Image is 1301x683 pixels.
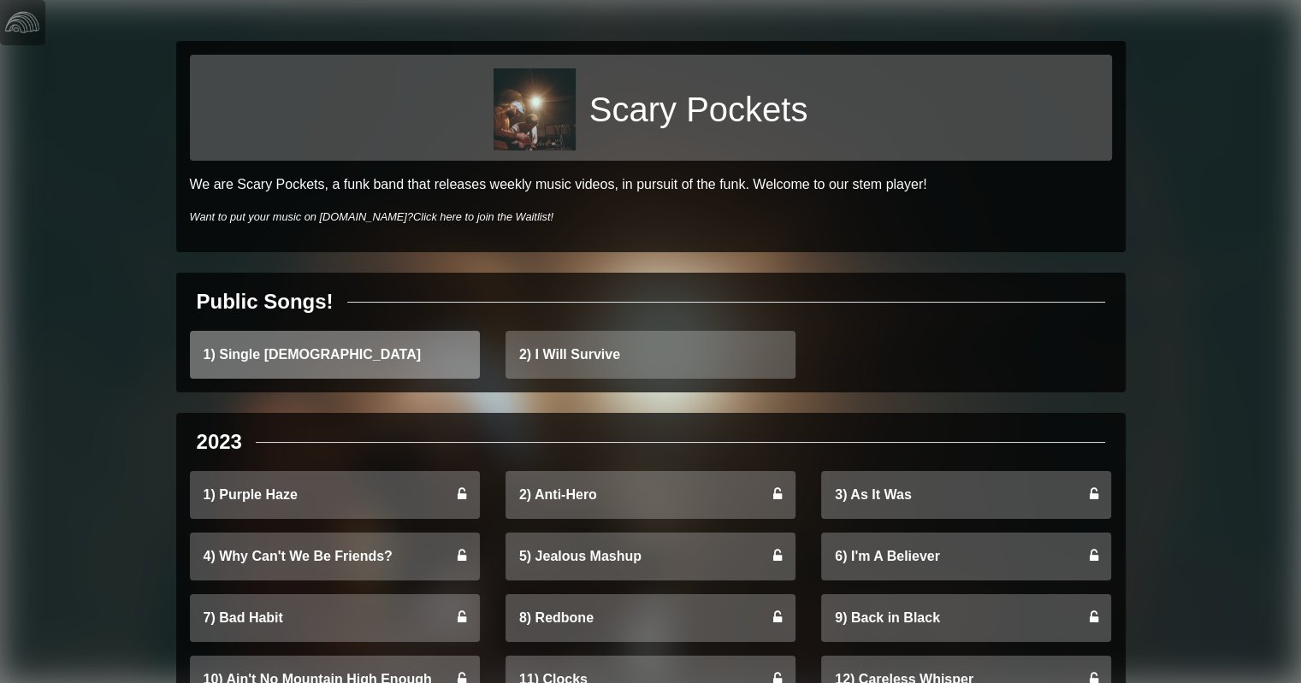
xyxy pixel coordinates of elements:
div: 2023 [197,427,242,457]
p: We are Scary Pockets, a funk band that releases weekly music videos, in pursuit of the funk. Welc... [190,174,1112,195]
a: 2) Anti-Hero [506,471,795,519]
a: 2) I Will Survive [506,331,795,379]
a: 7) Bad Habit [190,594,480,642]
a: 6) I'm A Believer [821,533,1111,580]
a: 5) Jealous Mashup [506,533,795,580]
a: 1) Purple Haze [190,471,480,519]
div: Public Songs! [197,286,334,317]
h1: Scary Pockets [589,89,808,130]
a: 4) Why Can't We Be Friends? [190,533,480,580]
a: 1) Single [DEMOGRAPHIC_DATA] [190,331,480,379]
a: 9) Back in Black [821,594,1111,642]
img: eb2b9f1fcec850ed7bd0394cef72471172fe51341a211d5a1a78223ca1d8a2ba.jpg [494,68,576,150]
a: 3) As It Was [821,471,1111,519]
a: 8) Redbone [506,594,795,642]
a: Click here to join the Waitlist! [413,210,553,223]
i: Want to put your music on [DOMAIN_NAME]? [190,210,554,223]
img: logo-white-4c48a5e4bebecaebe01ca5a9d34031cfd3d4ef9ae749242e8c4bf12ef99f53e8.png [5,5,39,39]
